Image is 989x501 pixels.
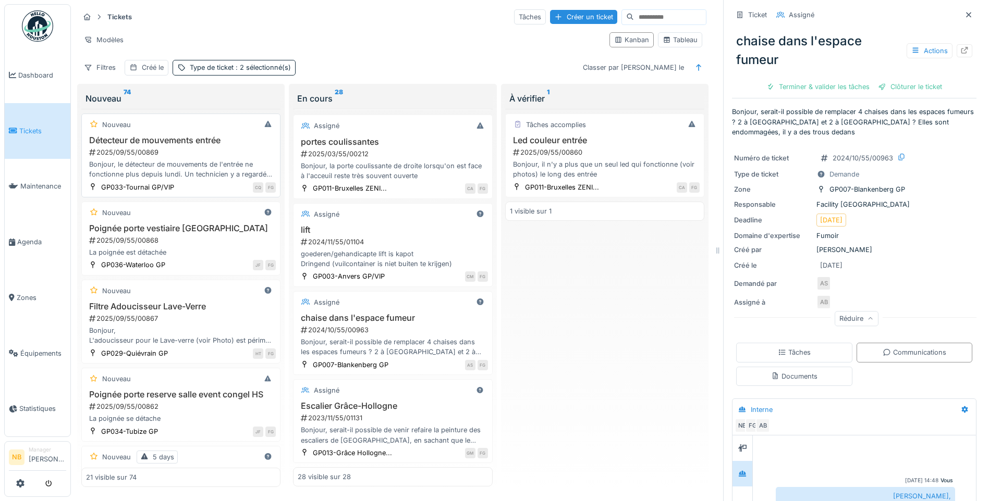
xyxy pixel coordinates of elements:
[751,405,773,415] div: Interne
[314,121,339,131] div: Assigné
[734,260,812,270] div: Créé le
[102,208,131,218] div: Nouveau
[734,153,812,163] div: Numéro de ticket
[874,80,946,94] div: Clôturer le ticket
[265,427,276,437] div: FG
[300,325,487,335] div: 2024/10/55/00963
[265,348,276,359] div: FG
[514,9,546,24] div: Tâches
[20,181,66,191] span: Maintenance
[512,147,700,157] div: 2025/09/55/00860
[734,199,974,209] div: Facility [GEOGRAPHIC_DATA]
[778,347,811,357] div: Tâches
[253,182,263,193] div: CQ
[102,374,131,384] div: Nouveau
[735,418,749,433] div: NB
[550,10,617,24] div: Créer un ticket
[734,169,812,179] div: Type de ticket
[190,62,291,72] div: Type de ticket
[762,80,874,94] div: Terminer & valider les tâches
[509,92,700,105] div: À vérifier
[578,60,689,75] div: Classer par [PERSON_NAME] le
[298,337,487,357] div: Bonjour, serait-il possible de remplacer 4 chaises dans les espaces fumeurs ? 2 à [GEOGRAPHIC_DAT...
[816,295,831,309] div: AB
[102,286,131,296] div: Nouveau
[297,92,488,105] div: En cours
[253,348,263,359] div: HT
[88,402,276,411] div: 2025/09/55/00862
[689,182,700,193] div: FG
[5,214,70,270] a: Agenda
[124,92,131,105] sup: 74
[300,237,487,247] div: 2024/11/55/01104
[510,135,700,145] h3: Led couleur entrée
[253,260,263,270] div: JF
[734,279,812,289] div: Demandé par
[478,271,488,282] div: FG
[314,297,339,307] div: Assigné
[5,270,70,325] a: Zones
[734,297,812,307] div: Assigné à
[734,231,812,241] div: Domaine d'expertise
[313,183,387,193] div: GP011-Bruxelles ZENI...
[816,276,831,291] div: AS
[101,348,168,358] div: GP029-Quiévrain GP
[748,10,767,20] div: Ticket
[79,32,128,47] div: Modèles
[789,10,814,20] div: Assigné
[300,413,487,423] div: 2023/11/55/01131
[298,401,487,411] h3: Escalier Grâce-Hollogne
[734,199,812,209] div: Responsable
[298,137,487,147] h3: portes coulissantes
[86,159,276,179] div: Bonjour, le détecteur de mouvements de l'entrée ne fonctionne plus depuis lundi. Un technicien y ...
[86,92,276,105] div: Nouveau
[732,107,976,137] p: Bonjour, serait-il possible de remplacer 4 chaises dans les espaces fumeurs ? 2 à [GEOGRAPHIC_DAT...
[547,92,550,105] sup: 1
[86,414,276,423] div: La poignée se détache
[314,385,339,395] div: Assigné
[265,260,276,270] div: FG
[829,184,905,194] div: GP007-Blankenberg GP
[298,249,487,269] div: goederen/gehandicapte lift is kapot Dringend (vuilcontainer is niet buiten te krijgen)
[465,360,475,370] div: AS
[101,260,165,270] div: GP036-Waterloo GP
[298,425,487,445] div: Bonjour, serait-il possible de venir refaire la peinture des escaliers de [GEOGRAPHIC_DATA], en s...
[19,126,66,136] span: Tickets
[86,247,276,257] div: La poignée est détachée
[510,159,700,179] div: Bonjour, il n'y a plus que un seul led qui fonctionne (voir photos) le long des entrée
[86,472,137,482] div: 21 visible sur 74
[525,182,599,192] div: GP011-Bruxelles ZENI...
[734,215,812,225] div: Deadline
[300,149,487,159] div: 2025/03/55/00212
[103,12,136,22] strong: Tickets
[9,449,25,465] li: NB
[22,10,53,42] img: Badge_color-CXgf-gQk.svg
[478,360,488,370] div: FG
[883,347,946,357] div: Communications
[510,206,552,216] div: 1 visible sur 1
[102,120,131,130] div: Nouveau
[313,360,388,370] div: GP007-Blankenberg GP
[734,184,812,194] div: Zone
[86,223,276,233] h3: Poignée porte vestiaire [GEOGRAPHIC_DATA]
[253,427,263,437] div: JF
[29,446,66,454] div: Manager
[771,371,817,381] div: Documents
[79,60,120,75] div: Filtres
[298,472,351,482] div: 28 visible sur 28
[17,237,66,247] span: Agenda
[101,182,174,192] div: GP033-Tournai GP/VIP
[19,404,66,414] span: Statistiques
[102,452,131,462] div: Nouveau
[5,159,70,215] a: Maintenance
[732,28,976,73] div: chaise dans l'espace fumeur
[153,452,174,462] div: 5 days
[86,302,276,311] h3: Filtre Adoucisseur Lave-Verre
[9,446,66,471] a: NB Manager[PERSON_NAME]
[526,120,586,130] div: Tâches accomplies
[465,448,475,458] div: GM
[614,35,649,45] div: Kanban
[734,231,974,241] div: Fumoir
[907,43,953,58] div: Actions
[313,448,392,458] div: GP013-Grâce Hollogne...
